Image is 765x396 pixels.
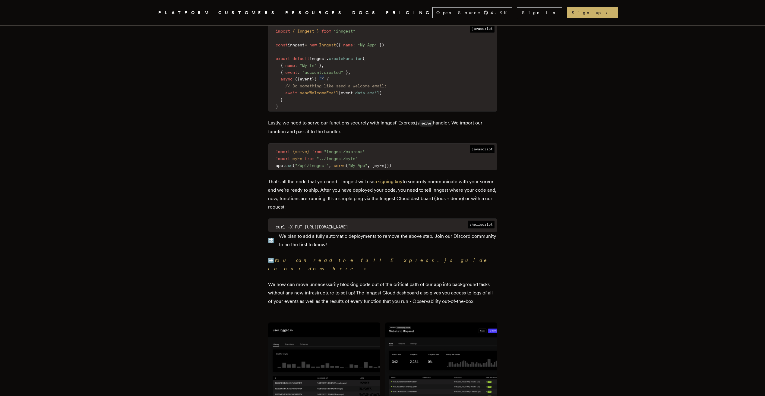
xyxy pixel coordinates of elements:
[317,29,319,33] span: }
[295,163,329,168] span: "/api/inngest"
[319,63,321,68] span: }
[379,42,382,47] span: }
[348,163,367,168] span: "My App"
[285,9,345,17] button: RESOURCES
[276,29,290,33] span: import
[319,42,336,47] span: Inngest
[297,77,300,81] span: {
[358,42,377,47] span: "My App"
[468,221,495,228] span: shellscript
[285,90,297,95] span: await
[319,75,324,80] span: =>
[343,42,353,47] span: name
[268,236,274,245] div: 🔜
[341,90,353,95] span: event
[382,42,384,47] span: )
[346,163,348,168] span: (
[326,56,329,61] span: .
[292,149,295,154] span: {
[285,63,295,68] span: name
[334,163,346,168] span: serve
[292,156,302,161] span: myFn
[317,156,358,161] span: "../inngest/myfn"
[268,256,497,273] p: ➡️
[327,77,329,81] span: {
[346,70,348,75] span: }
[300,90,338,95] span: sendWelcomeEmail
[295,77,297,81] span: (
[321,63,324,68] span: ,
[352,9,379,17] a: DOCS
[280,63,283,68] span: {
[338,90,341,95] span: (
[367,90,379,95] span: email
[295,149,307,154] span: serve
[305,156,314,161] span: from
[297,70,300,75] span: :
[348,70,350,75] span: ,
[305,42,307,47] span: =
[329,163,331,168] span: ,
[375,163,384,168] span: myFn
[158,9,211,17] button: PLATFORM
[312,149,321,154] span: from
[218,9,278,17] a: CUSTOMERS
[324,149,365,154] span: "inngest/express"
[386,9,432,17] a: PRICING
[297,29,314,33] span: Inngest
[384,163,387,168] span: ]
[285,70,297,75] span: event
[288,42,305,47] span: inngest
[307,149,309,154] span: }
[283,163,285,168] span: .
[375,179,403,184] a: a signing key
[379,90,382,95] span: )
[280,97,283,102] span: }
[276,56,290,61] span: export
[276,104,278,109] span: )
[367,163,370,168] span: ,
[292,29,295,33] span: {
[567,7,618,18] a: Sign up
[276,156,290,161] span: import
[276,163,283,168] span: app
[419,120,433,127] code: serve
[314,77,317,81] span: )
[470,145,495,153] span: javascript
[285,163,292,168] span: use
[321,29,331,33] span: from
[336,42,338,47] span: (
[280,70,283,75] span: {
[312,77,314,81] span: }
[276,225,348,229] span: curl -X PUT [URL][DOMAIN_NAME]
[362,56,365,61] span: (
[292,163,295,168] span: (
[436,10,481,16] span: Open Source
[280,77,292,81] span: async
[353,42,355,47] span: :
[338,42,341,47] span: {
[372,163,375,168] span: [
[355,90,365,95] span: data
[517,7,562,18] a: Sign In
[300,63,317,68] span: "My fn"
[491,10,511,16] span: 4.9 K
[292,56,309,61] span: default
[387,163,389,168] span: )
[276,149,290,154] span: import
[302,70,343,75] span: "account.created"
[300,77,312,81] span: event
[470,25,495,33] span: javascript
[309,56,326,61] span: inngest
[603,10,613,16] span: →
[334,29,355,33] span: "inngest"
[329,56,362,61] span: createFunction
[295,63,297,68] span: :
[365,90,367,95] span: .
[309,42,317,47] span: new
[389,163,391,168] span: )
[279,232,497,249] div: We plan to add a fully automatic deployments to remove the above step. Join our Discord community...
[268,257,490,272] a: You can read the full Express.js guide in our docs here →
